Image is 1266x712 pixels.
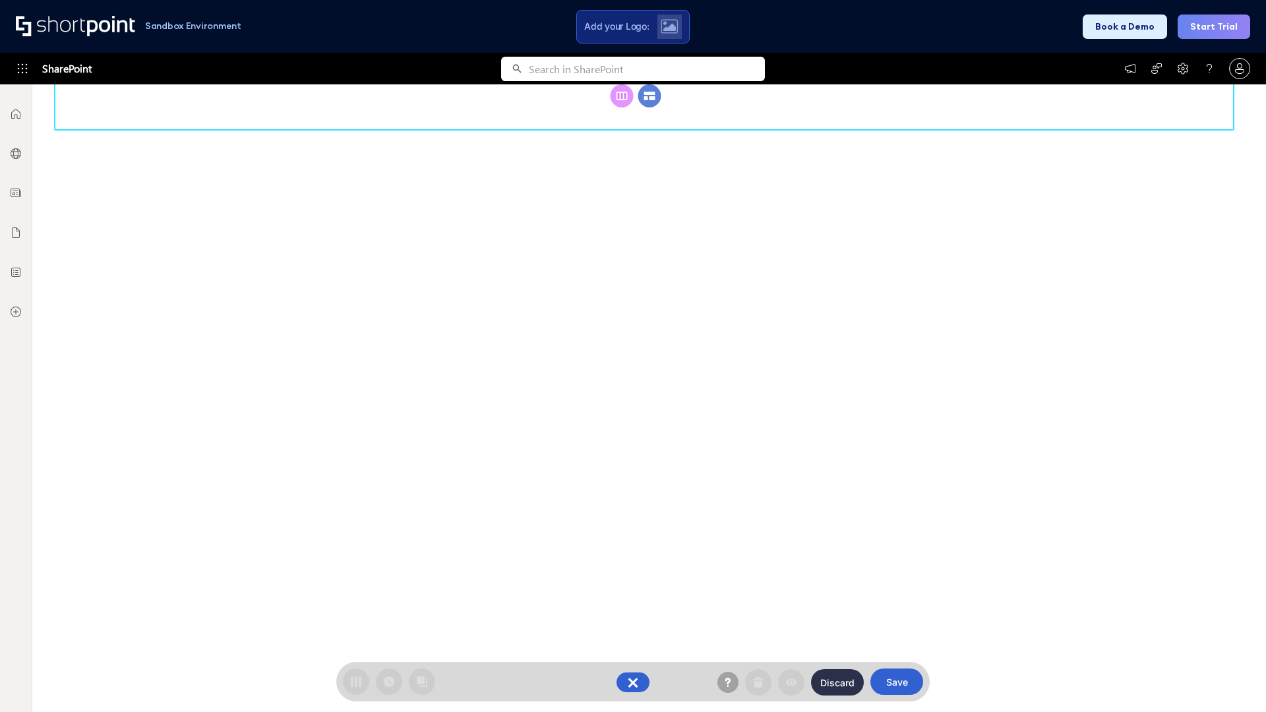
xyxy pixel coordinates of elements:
iframe: Chat Widget [1200,649,1266,712]
button: Book a Demo [1083,15,1167,39]
button: Discard [811,669,864,696]
input: Search in SharePoint [529,57,765,81]
img: Upload logo [661,19,678,34]
span: SharePoint [42,53,92,84]
h1: Sandbox Environment [145,22,241,30]
span: Add your Logo: [584,20,649,32]
button: Start Trial [1178,15,1250,39]
button: Save [870,668,923,695]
